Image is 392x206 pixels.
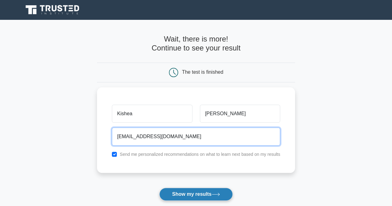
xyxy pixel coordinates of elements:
label: Send me personalized recommendations on what to learn next based on my results [120,152,280,157]
input: Last name [200,105,280,123]
input: First name [112,105,192,123]
input: Email [112,128,280,146]
div: The test is finished [182,69,223,75]
h4: Wait, there is more! Continue to see your result [97,35,295,53]
button: Show my results [159,188,232,201]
